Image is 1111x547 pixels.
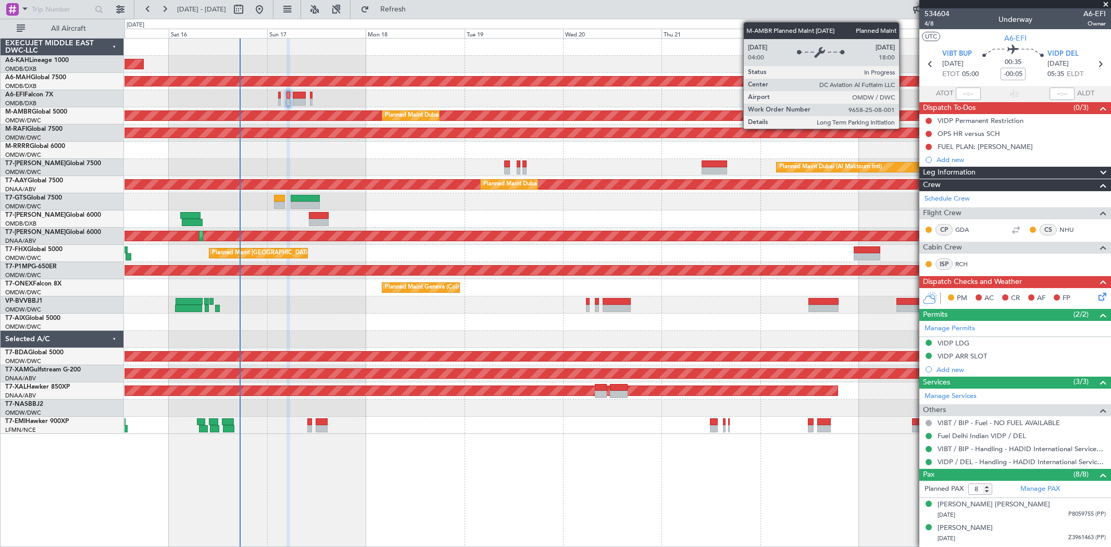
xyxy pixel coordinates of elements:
div: Planned Maint Dubai (Al Maktoum Intl) [202,228,305,244]
span: P8059755 (PP) [1068,510,1106,519]
span: T7-EMI [5,418,26,425]
div: [DATE] [127,21,144,30]
span: [DATE] [938,511,955,519]
a: M-AMBRGlobal 5000 [5,109,67,115]
span: A6-EFI [1004,33,1027,44]
div: Add new [937,365,1106,374]
div: Underway [998,14,1032,25]
span: CR [1011,293,1020,304]
span: [DATE] - [DATE] [177,5,226,14]
div: CP [935,224,953,235]
a: T7-ONEXFalcon 8X [5,281,61,287]
span: ALDT [1077,89,1094,99]
div: Planned Maint Dubai (Al Maktoum Intl) [779,159,882,175]
a: A6-EFIFalcon 7X [5,92,53,98]
span: T7-ONEX [5,281,33,287]
span: VIBT BUP [942,49,972,59]
span: A6-MAH [5,74,31,81]
a: GDA [955,225,979,234]
span: T7-[PERSON_NAME] [5,160,66,167]
span: Leg Information [923,167,976,179]
a: T7-GTSGlobal 7500 [5,195,62,201]
a: OMDW/DWC [5,151,41,159]
span: All Aircraft [27,25,110,32]
a: VP-BVVBBJ1 [5,298,43,304]
a: DNAA/ABV [5,392,36,400]
div: OPS HR versus SCH [938,129,1000,138]
a: NHU [1059,225,1083,234]
div: Thu 21 [661,29,760,38]
a: DNAA/ABV [5,185,36,193]
span: A6-EFI [1083,8,1106,19]
a: T7-EMIHawker 900XP [5,418,69,425]
div: ISP [935,258,953,270]
button: All Aircraft [11,20,113,37]
span: T7-NAS [5,401,28,407]
span: [DATE] [1047,59,1069,69]
div: Wed 20 [563,29,661,38]
span: M-AMBR [5,109,32,115]
span: T7-GTS [5,195,27,201]
div: Fri 22 [760,29,859,38]
div: Sat 16 [169,29,267,38]
div: Planned Maint Dubai (Al Maktoum Intl) [385,108,488,123]
div: Sat 23 [859,29,957,38]
span: T7-P1MP [5,264,31,270]
span: Others [923,404,946,416]
a: T7-AAYGlobal 7500 [5,178,63,184]
span: [DATE] [938,534,955,542]
a: A6-KAHLineage 1000 [5,57,69,64]
span: A6-KAH [5,57,29,64]
div: Add new [937,155,1106,164]
a: DNAA/ABV [5,237,36,245]
a: T7-XAMGulfstream G-200 [5,367,81,373]
a: OMDW/DWC [5,289,41,296]
a: Fuel Delhi Indian VIDP / DEL [938,431,1026,440]
a: OMDB/DXB [5,82,36,90]
a: T7-[PERSON_NAME]Global 6000 [5,229,101,235]
span: Permits [923,309,947,321]
a: DNAA/ABV [5,375,36,382]
span: AF [1037,293,1045,304]
div: Mon 18 [366,29,464,38]
a: OMDB/DXB [5,100,36,107]
span: (0/3) [1073,102,1089,113]
span: M-RRRR [5,143,30,150]
button: Refresh [356,1,418,18]
span: [DATE] [942,59,964,69]
label: Planned PAX [925,484,964,494]
a: T7-NASBBJ2 [5,401,43,407]
span: 05:35 [1047,69,1064,80]
a: OMDW/DWC [5,203,41,210]
a: M-RAFIGlobal 7500 [5,126,63,132]
a: OMDW/DWC [5,117,41,125]
div: VIDP LDG [938,339,969,347]
div: [PERSON_NAME] [938,523,993,533]
span: ETOT [942,69,959,80]
span: PM [957,293,967,304]
a: RCH [955,259,979,269]
span: T7-XAM [5,367,29,373]
span: (2/2) [1073,309,1089,320]
span: 00:35 [1005,57,1021,68]
span: M-RAFI [5,126,27,132]
span: 05:00 [962,69,979,80]
a: OMDW/DWC [5,134,41,142]
span: Crew [923,179,941,191]
span: A6-EFI [5,92,24,98]
button: UTC [922,32,940,41]
a: OMDW/DWC [5,306,41,314]
a: OMDW/DWC [5,254,41,262]
span: T7-AIX [5,315,25,321]
a: T7-[PERSON_NAME]Global 6000 [5,212,101,218]
a: M-RRRRGlobal 6000 [5,143,65,150]
a: A6-MAHGlobal 7500 [5,74,66,81]
div: Sun 17 [267,29,366,38]
div: [PERSON_NAME] [PERSON_NAME] [938,500,1050,510]
span: T7-AAY [5,178,28,184]
a: T7-FHXGlobal 5000 [5,246,63,253]
div: FUEL PLAN: [PERSON_NAME] [938,142,1033,151]
span: Pax [923,469,934,481]
a: OMDW/DWC [5,271,41,279]
a: OMDW/DWC [5,168,41,176]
